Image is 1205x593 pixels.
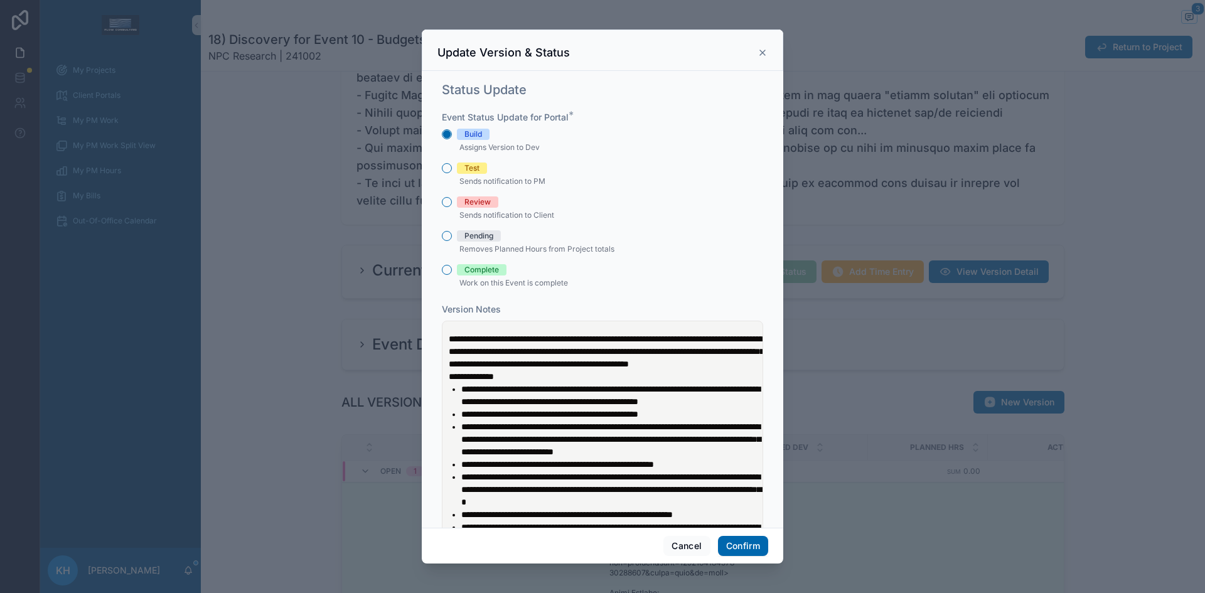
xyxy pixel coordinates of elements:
div: Review [464,196,491,208]
button: Confirm [718,536,768,556]
span: Version Notes [442,304,501,314]
span: Removes Planned Hours from Project totals [459,244,614,254]
h3: Update Version & Status [437,45,570,60]
span: Sends notification to Client [459,210,554,220]
span: Event Status Update for Portal [442,112,569,122]
span: Sends notification to PM [459,176,545,186]
span: Work on this Event is complete [459,278,568,287]
div: Build [464,129,482,140]
span: Assigns Version to Dev [459,142,540,152]
div: Test [464,163,479,174]
div: Complete [464,264,499,275]
div: Pending [464,230,493,242]
h1: Status Update [442,81,527,99]
button: Cancel [663,536,710,556]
